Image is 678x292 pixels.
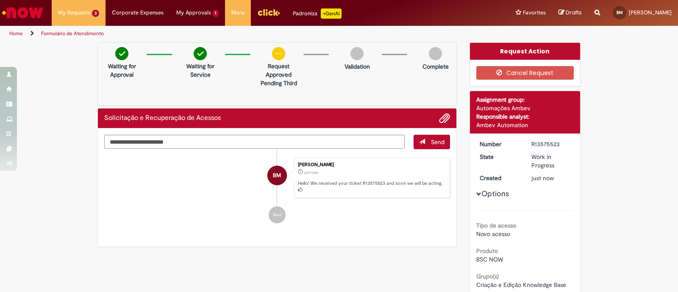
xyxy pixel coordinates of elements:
[1,4,44,21] img: ServiceNow
[180,62,221,79] p: Waiting for Service
[476,247,498,255] b: Produto
[92,10,99,17] span: 3
[194,47,207,60] img: check-circle-green.png
[104,114,221,122] h2: Solicitação e Recuperação de Acessos Ticket history
[473,174,525,182] dt: Created
[257,6,280,19] img: click_logo_yellow_360x200.png
[523,8,546,17] span: Favorites
[559,9,582,17] a: Drafts
[231,8,245,17] span: More
[476,95,574,104] div: Assignment group:
[476,281,566,289] span: Criação e Edição Knowledge Base
[476,230,510,238] span: Novo acesso
[531,174,554,182] time: 29/09/2025 10:00:10
[476,121,574,129] div: Ambev Automation
[321,8,342,19] p: +GenAi
[476,104,574,112] div: Automações Ambev
[414,135,450,149] button: Send
[304,170,318,175] time: 29/09/2025 10:00:10
[470,43,581,60] div: Request Action
[293,8,342,19] div: Padroniza
[439,113,450,124] button: Add attachments
[6,26,446,42] ul: Page breadcrumbs
[617,10,623,15] span: BM
[176,8,211,17] span: My Approvals
[101,62,142,79] p: Waiting for Approval
[473,140,525,148] dt: Number
[9,30,23,37] a: Home
[258,79,299,87] p: Pending Third
[431,138,445,146] span: Send
[104,135,405,149] textarea: Type your message here...
[115,47,128,60] img: check-circle-green.png
[213,10,219,17] span: 1
[476,222,516,229] b: Tipo de acesso
[104,158,450,198] li: Beatriz Silva Meirelles
[298,180,445,193] p: Hello! We received your ticket R13575523 and soon we will be acting.
[476,66,574,80] button: Cancel Request
[112,8,164,17] span: Corporate Expenses
[531,174,571,182] div: 29/09/2025 10:00:10
[531,153,571,170] div: Work in Progress
[273,165,281,186] span: BM
[41,30,104,37] a: Formulário de Atendimento
[476,273,499,280] b: Grupo(s)
[267,166,287,185] div: Beatriz Silva Meirelles
[629,9,672,16] span: [PERSON_NAME]
[429,47,442,60] img: img-circle-grey.png
[531,174,554,182] span: just now
[104,149,450,232] ul: Ticket history
[258,62,299,79] p: Request Approved
[298,162,445,167] div: [PERSON_NAME]
[345,62,370,71] p: Validation
[350,47,364,60] img: img-circle-grey.png
[476,112,574,121] div: Responsible analyst:
[473,153,525,161] dt: State
[422,62,449,71] p: Complete
[531,140,571,148] div: R13575523
[272,47,285,60] img: circle-minus.png
[58,8,90,17] span: My Requests
[304,170,318,175] span: just now
[566,8,582,17] span: Drafts
[476,256,503,263] span: BSC NOW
